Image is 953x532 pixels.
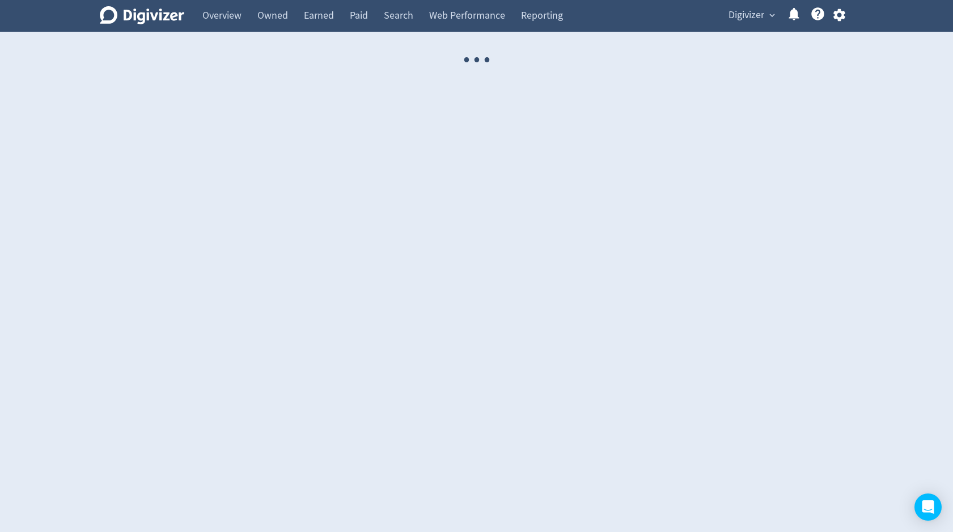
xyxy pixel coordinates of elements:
span: · [472,32,482,89]
span: · [482,32,492,89]
div: Open Intercom Messenger [914,493,942,521]
button: Digivizer [725,6,778,24]
span: Digivizer [728,6,764,24]
span: · [461,32,472,89]
span: expand_more [767,10,777,20]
